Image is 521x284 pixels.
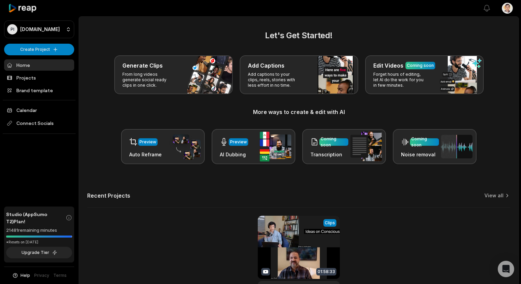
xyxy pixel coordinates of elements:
[310,151,348,158] h3: Transcription
[122,61,163,70] h3: Generate Clips
[401,151,439,158] h3: Noise removal
[321,136,347,148] div: Coming soon
[6,240,72,245] div: *Resets on [DATE]
[122,72,175,88] p: From long videos generate social ready clips in one click.
[87,108,510,116] h3: More ways to create & edit with AI
[139,139,156,145] div: Preview
[373,72,426,88] p: Forget hours of editing, let AI do the work for you in few minutes.
[441,135,472,158] img: noise_removal.png
[4,59,74,71] a: Home
[407,62,434,69] div: Coming soon
[350,132,382,161] img: transcription.png
[87,29,510,42] h2: Let's Get Started!
[220,151,248,158] h3: AI Dubbing
[4,72,74,83] a: Projects
[21,272,30,279] span: Help
[169,133,201,160] img: auto_reframe.png
[53,272,67,279] a: Terms
[4,104,74,116] a: Calendar
[12,272,30,279] button: Help
[411,136,438,148] div: Coming soon
[4,117,74,129] span: Connect Socials
[230,139,247,145] div: Preview
[4,85,74,96] a: Brand template
[6,247,72,258] button: Upgrade Tier
[20,26,60,32] p: [DOMAIN_NAME]
[129,151,162,158] h3: Auto Reframe
[498,261,514,277] div: Open Intercom Messenger
[4,44,74,55] button: Create Project
[34,272,49,279] a: Privacy
[260,132,291,161] img: ai_dubbing.png
[7,24,17,34] div: PI
[87,192,130,199] h2: Recent Projects
[373,61,403,70] h3: Edit Videos
[6,211,66,225] span: Studio (AppSumo T2) Plan!
[6,227,72,234] div: 21481 remaining minutes
[484,192,504,199] a: View all
[248,61,284,70] h3: Add Captions
[248,72,301,88] p: Add captions to your clips, reels, stories with less effort in no time.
